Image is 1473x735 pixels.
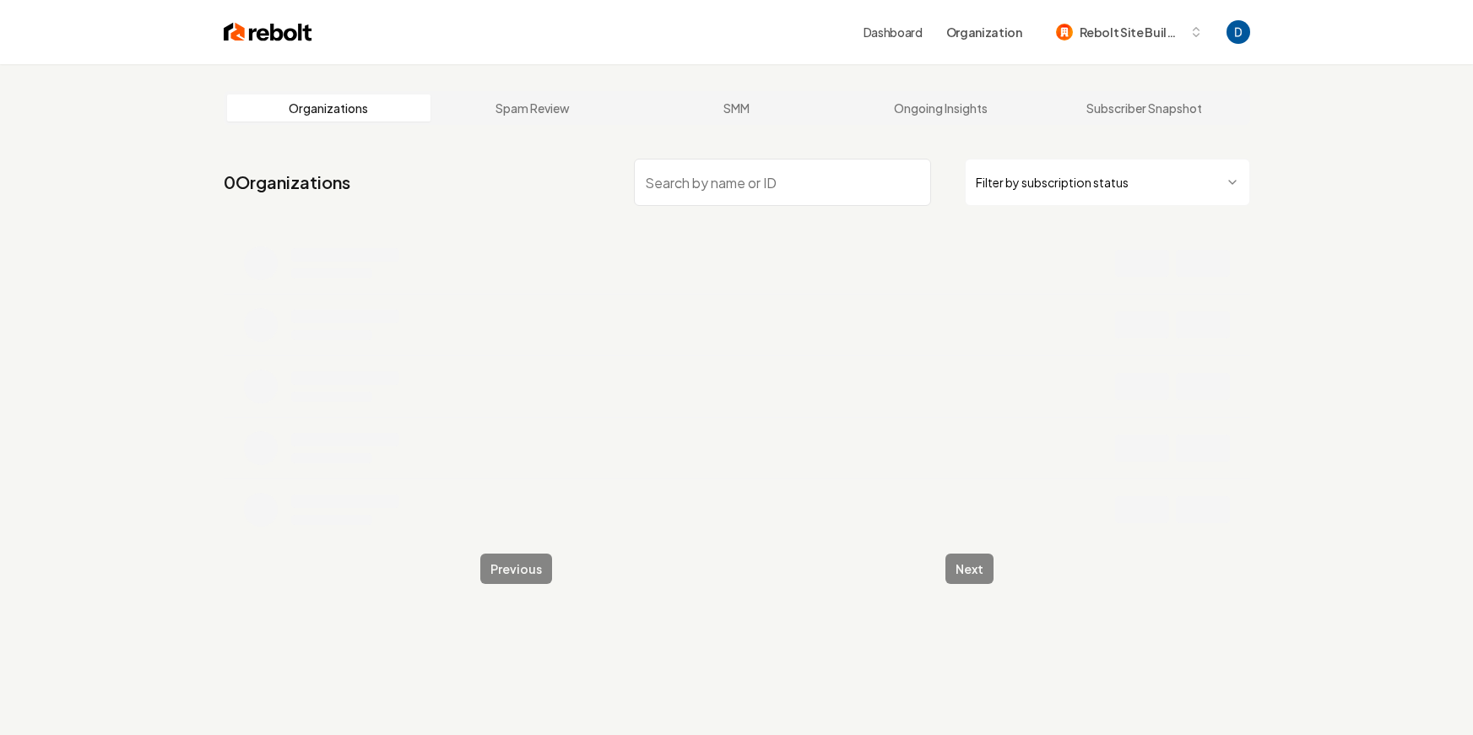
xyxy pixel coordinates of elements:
[1042,95,1247,122] a: Subscriber Snapshot
[431,95,635,122] a: Spam Review
[1056,24,1073,41] img: Rebolt Site Builder
[1227,20,1250,44] button: Open user button
[838,95,1042,122] a: Ongoing Insights
[936,17,1032,47] button: Organization
[634,159,931,206] input: Search by name or ID
[864,24,923,41] a: Dashboard
[224,170,350,194] a: 0Organizations
[224,20,312,44] img: Rebolt Logo
[1227,20,1250,44] img: David Rice
[227,95,431,122] a: Organizations
[635,95,839,122] a: SMM
[1080,24,1183,41] span: Rebolt Site Builder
